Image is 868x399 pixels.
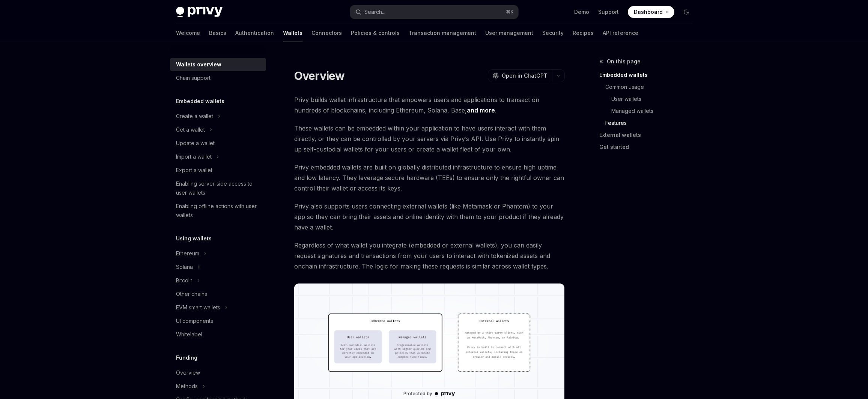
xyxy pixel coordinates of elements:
h5: Using wallets [176,234,212,243]
a: Transaction management [409,24,476,42]
a: Demo [574,8,589,16]
div: Get a wallet [176,125,205,134]
button: Methods [170,379,266,393]
a: Enabling server-side access to user wallets [170,177,266,199]
span: Dashboard [634,8,663,16]
a: Enabling offline actions with user wallets [170,199,266,222]
a: Security [542,24,564,42]
div: Import a wallet [176,152,212,161]
div: EVM smart wallets [176,303,220,312]
span: Privy builds wallet infrastructure that empowers users and applications to transact on hundreds o... [294,94,565,115]
span: On this page [607,57,641,66]
a: Recipes [573,24,594,42]
h1: Overview [294,69,345,82]
span: These wallets can be embedded within your application to have users interact with them directly, ... [294,123,565,154]
div: Solana [176,262,193,271]
button: Import a wallet [170,150,266,163]
div: Search... [364,7,385,16]
a: Chain support [170,71,266,85]
div: Methods [176,382,198,391]
a: Managed wallets [599,105,698,117]
button: Open in ChatGPT [488,69,552,82]
a: API reference [603,24,638,42]
div: Chain support [176,73,211,82]
div: Create a wallet [176,112,213,121]
a: Export a wallet [170,163,266,177]
a: Dashboard [628,6,674,18]
a: Overview [170,366,266,379]
a: Common usage [599,81,698,93]
button: Solana [170,260,266,274]
a: Policies & controls [351,24,400,42]
div: Wallets overview [176,60,221,69]
a: Get started [599,141,698,153]
img: dark logo [176,7,223,17]
button: EVM smart wallets [170,301,266,314]
a: Other chains [170,287,266,301]
a: User wallets [599,93,698,105]
span: Regardless of what wallet you integrate (embedded or external wallets), you can easily request si... [294,240,565,271]
a: Support [598,8,619,16]
a: Embedded wallets [599,69,698,81]
a: Update a wallet [170,136,266,150]
div: Ethereum [176,249,199,258]
div: Other chains [176,289,207,298]
button: Ethereum [170,247,266,260]
div: Enabling server-side access to user wallets [176,179,262,197]
button: Get a wallet [170,123,266,136]
a: External wallets [599,129,698,141]
span: Privy embedded wallets are built on globally distributed infrastructure to ensure high uptime and... [294,162,565,193]
a: and more [467,106,495,114]
div: Enabling offline actions with user wallets [176,202,262,220]
h5: Embedded wallets [176,97,224,106]
button: Search...⌘K [350,5,518,19]
div: Whitelabel [176,330,202,339]
a: Wallets overview [170,58,266,71]
button: Toggle dark mode [680,6,692,18]
a: Welcome [176,24,200,42]
h5: Funding [176,353,197,362]
a: User management [485,24,533,42]
a: Whitelabel [170,328,266,341]
a: UI components [170,314,266,328]
a: Connectors [311,24,342,42]
a: Authentication [235,24,274,42]
button: Bitcoin [170,274,266,287]
span: Privy also supports users connecting external wallets (like Metamask or Phantom) to your app so t... [294,201,565,232]
span: ⌘ K [506,9,514,15]
a: Features [599,117,698,129]
span: Open in ChatGPT [502,72,548,79]
div: Export a wallet [176,166,212,175]
div: Bitcoin [176,276,193,285]
button: Create a wallet [170,109,266,123]
a: Wallets [283,24,302,42]
div: UI components [176,316,213,325]
div: Update a wallet [176,139,215,148]
div: Overview [176,368,200,377]
a: Basics [209,24,226,42]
